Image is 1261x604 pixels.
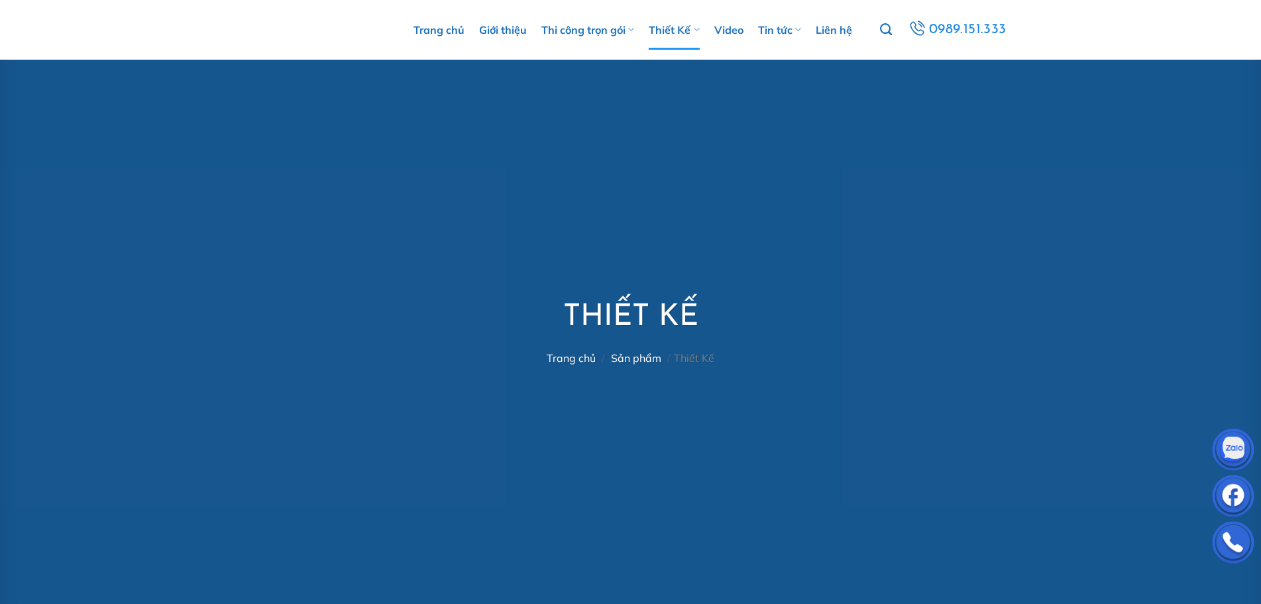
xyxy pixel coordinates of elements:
[547,298,714,337] h1: Thiết Kế
[479,10,527,50] a: Giới thiệu
[714,10,743,50] a: Video
[667,351,671,365] span: /
[880,16,892,44] a: Tìm kiếm
[541,10,634,50] a: Thi công trọn gói
[1213,478,1253,518] img: Facebook
[602,351,605,365] span: /
[611,351,661,365] a: Sản phẩm
[1213,432,1253,471] img: Zalo
[649,10,699,50] a: Thiết Kế
[547,352,714,365] nav: Thiết Kế
[547,351,596,365] a: Trang chủ
[816,10,852,50] a: Liên hệ
[906,18,1008,42] a: 0989.151.333
[253,10,366,50] img: M.A.S HOME – Tổng Thầu Thiết Kế Và Xây Nhà Trọn Gói
[929,19,1007,41] span: 0989.151.333
[758,10,801,50] a: Tin tức
[413,10,465,50] a: Trang chủ
[1213,524,1253,564] img: Phone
